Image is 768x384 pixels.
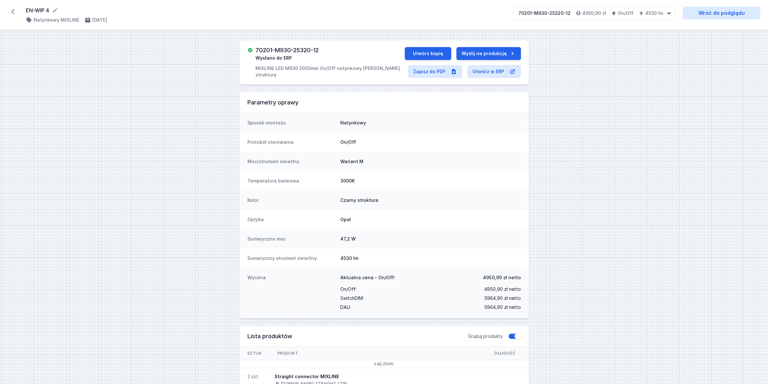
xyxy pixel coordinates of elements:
div: Straight connector MIXLINE [274,373,347,380]
dd: Czarny struktura [340,197,521,203]
h4: Natynkowy MIXLINE [34,17,79,23]
a: Zapisz do PDF [408,65,462,78]
span: 4950,90 zł netto [483,274,521,281]
h3: Parametry oprawy [247,99,521,106]
dd: Opal [340,216,521,223]
span: Wysłano do ERP [255,55,292,61]
span: SwitchDIM : [340,294,364,303]
span: DALI : [340,303,351,312]
div: 2 szt. [247,373,259,380]
a: Wróć do podglądu [683,6,760,19]
button: Grupuj produkty [508,333,521,340]
span: Produkt [270,347,306,360]
a: Otwórz w ERP [467,65,521,78]
dd: 47,2 W [340,236,521,242]
button: Wyślij na produkcję [456,47,521,60]
dt: Kolor [247,197,335,203]
dt: Temperatura barwowa [247,178,335,184]
button: Utwórz kopię [405,47,451,60]
h3: Lista produktów [247,332,468,340]
span: Grupuj produkty [468,333,503,340]
dt: Sposób montażu [247,120,335,126]
button: 70201-M930-25320-124950,90 złOn/Off4530 lm [513,6,675,20]
h4: 4950,90 zł [582,10,606,16]
dt: Protokół sterowania [247,139,335,145]
form: EN-WIP 4 [26,6,505,14]
span: 4950,90 zł netto [484,285,521,294]
dd: Wariant M [340,158,521,165]
span: Sztuk [240,347,270,360]
h3: Łączniki [247,361,521,367]
h4: 4530 lm [645,10,663,16]
h4: On/Off [618,10,633,16]
button: Edytuj nazwę projektu [52,7,58,14]
h3: 70201-M930-25320-12 [255,47,319,54]
dt: Wycena [247,274,335,312]
span: Długość [486,347,523,360]
dd: 3000K [340,178,521,184]
dt: Optyka [247,216,335,223]
span: 5964,90 zł netto [484,294,521,303]
dt: Sumaryczny strumień świetlny [247,255,335,261]
dd: Natynkowy [340,120,521,126]
dt: Moc/strumień świetlny [247,158,335,165]
span: 5964,90 zł netto [484,303,521,312]
dd: On/Off [340,139,521,145]
h4: [DATE] [92,17,107,23]
dd: 4530 lm [340,255,521,261]
span: Aktualna cena - On/Off: [340,274,395,281]
p: MIXLINE LED M930 5000mm On/Off natynkowy [PERSON_NAME] struktura [255,65,404,78]
div: 70201-M930-25320-12 [518,10,571,16]
dt: Sumaryczna moc [247,236,335,242]
span: On/Off : [340,285,357,294]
